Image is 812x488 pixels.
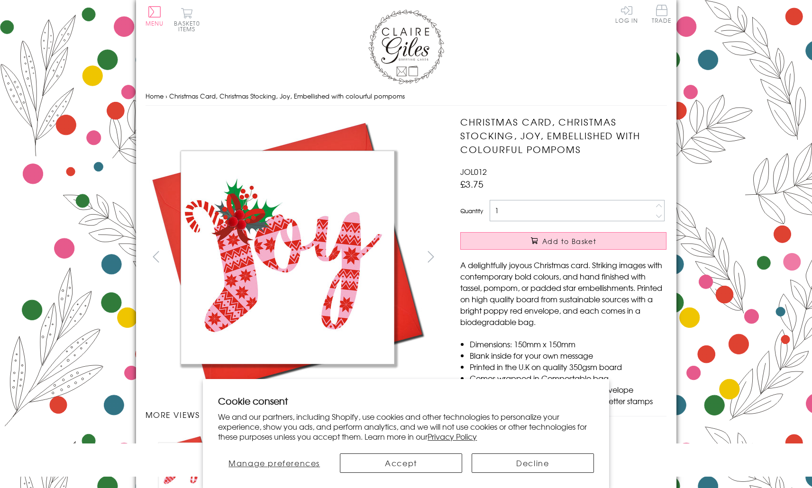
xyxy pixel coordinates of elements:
span: Menu [146,19,164,27]
span: › [165,91,167,100]
button: Manage preferences [218,453,330,473]
li: Blank inside for your own message [470,350,666,361]
label: Quantity [460,207,483,215]
button: Menu [146,6,164,26]
span: Manage preferences [228,457,320,469]
button: Accept [340,453,462,473]
button: Decline [472,453,594,473]
img: Christmas Card, Christmas Stocking, Joy, Embellished with colourful pompoms [441,115,726,399]
span: Christmas Card, Christmas Stocking, Joy, Embellished with colourful pompoms [169,91,405,100]
li: Dimensions: 150mm x 150mm [470,338,666,350]
span: 0 items [178,19,200,33]
span: £3.75 [460,177,484,190]
h3: More views [146,409,442,420]
a: Privacy Policy [428,431,477,442]
a: Log In [615,5,638,23]
button: next [420,246,441,267]
img: Christmas Card, Christmas Stocking, Joy, Embellished with colourful pompoms [145,115,429,399]
button: prev [146,246,167,267]
li: Printed in the U.K on quality 350gsm board [470,361,666,372]
button: Add to Basket [460,232,666,250]
p: A delightfully joyous Christmas card. Striking images with contemporary bold colours, and hand fi... [460,259,666,327]
h1: Christmas Card, Christmas Stocking, Joy, Embellished with colourful pompoms [460,115,666,156]
h2: Cookie consent [218,394,594,407]
span: JOL012 [460,166,487,177]
nav: breadcrumbs [146,87,667,106]
span: Add to Basket [542,236,596,246]
p: We and our partners, including Shopify, use cookies and other technologies to personalize your ex... [218,412,594,441]
span: Trade [652,5,672,23]
img: Claire Giles Greetings Cards [368,9,444,84]
a: Home [146,91,164,100]
li: Comes wrapped in Compostable bag [470,372,666,384]
button: Basket0 items [174,8,200,32]
a: Trade [652,5,672,25]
